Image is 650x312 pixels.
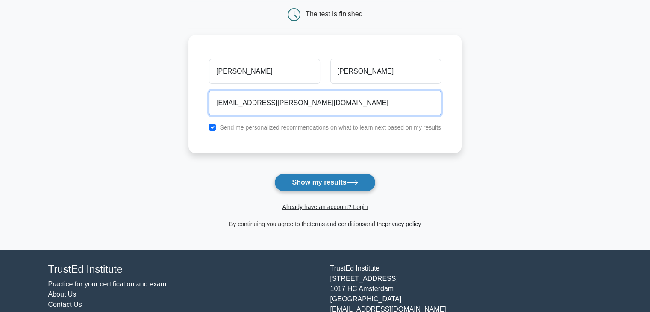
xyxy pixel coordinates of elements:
div: By continuing you agree to the and the [183,219,467,229]
label: Send me personalized recommendations on what to learn next based on my results [220,124,441,131]
a: Practice for your certification and exam [48,280,167,288]
div: The test is finished [306,10,362,18]
input: Last name [330,59,441,84]
h4: TrustEd Institute [48,263,320,276]
a: Already have an account? Login [282,203,368,210]
input: Email [209,91,441,115]
button: Show my results [274,174,375,191]
a: Contact Us [48,301,82,308]
a: terms and conditions [310,221,365,227]
a: About Us [48,291,76,298]
a: privacy policy [385,221,421,227]
input: First name [209,59,320,84]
